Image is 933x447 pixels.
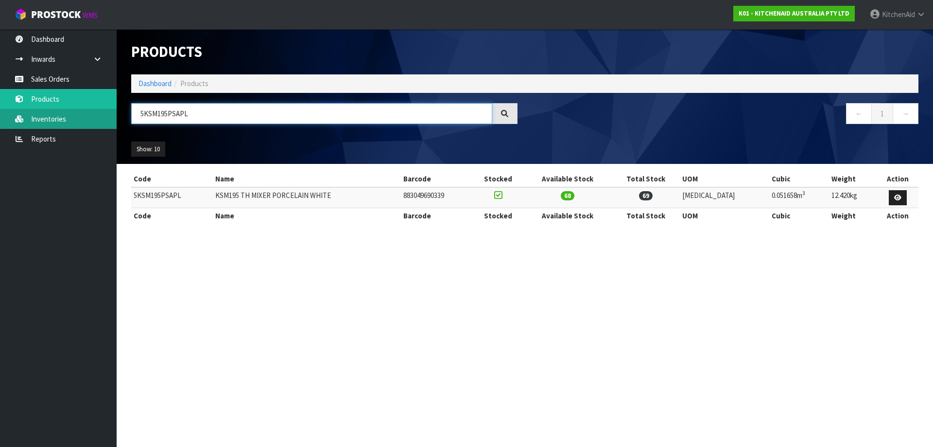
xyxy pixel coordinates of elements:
th: Code [131,208,213,224]
th: Available Stock [524,171,612,187]
th: Cubic [769,208,829,224]
span: Products [180,79,208,88]
span: 68 [561,191,574,200]
th: Stocked [472,171,524,187]
span: ProStock [31,8,81,21]
small: WMS [83,11,98,20]
th: Total Stock [612,208,680,224]
th: Total Stock [612,171,680,187]
th: Name [213,208,401,224]
a: 1 [871,103,893,124]
h1: Products [131,44,518,60]
a: ← [846,103,872,124]
th: Cubic [769,171,829,187]
td: KSM195 TH MIXER PORCELAIN WHITE [213,187,401,208]
sup: 3 [802,190,805,197]
td: 883049690339 [401,187,472,208]
th: Available Stock [524,208,612,224]
img: cube-alt.png [15,8,27,20]
th: Weight [829,171,877,187]
nav: Page navigation [532,103,918,127]
td: 12.420kg [829,187,877,208]
button: Show: 10 [131,142,165,157]
span: KitchenAid [882,10,915,19]
td: [MEDICAL_DATA] [680,187,769,208]
th: Stocked [472,208,524,224]
th: Barcode [401,208,472,224]
th: UOM [680,208,769,224]
td: 5KSM195PSAPL [131,187,213,208]
span: 69 [639,191,653,200]
th: Action [877,171,918,187]
th: Weight [829,208,877,224]
th: Code [131,171,213,187]
strong: K01 - KITCHENAID AUSTRALIA PTY LTD [739,9,849,18]
th: UOM [680,171,769,187]
th: Barcode [401,171,472,187]
th: Action [877,208,918,224]
input: Search products [131,103,492,124]
a: Dashboard [138,79,172,88]
a: → [893,103,918,124]
td: 0.051658m [769,187,829,208]
th: Name [213,171,401,187]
